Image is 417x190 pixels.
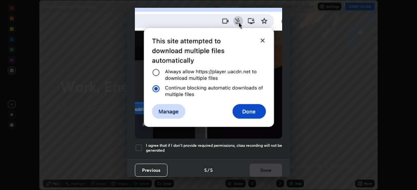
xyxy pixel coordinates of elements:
h5: I agree that if I don't provide required permissions, class recording will not be generated [146,143,282,153]
h4: / [208,167,209,173]
h4: 5 [210,167,213,173]
h4: 5 [204,167,207,173]
button: Previous [135,164,167,177]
